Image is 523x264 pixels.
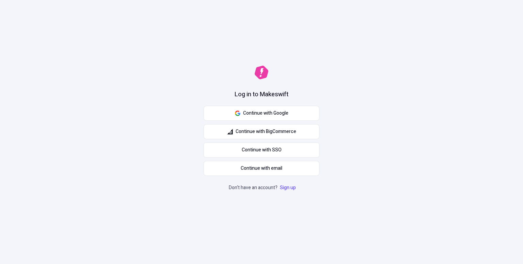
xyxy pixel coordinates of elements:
[204,124,319,139] button: Continue with BigCommerce
[204,143,319,158] a: Continue with SSO
[279,184,297,191] a: Sign up
[204,106,319,121] button: Continue with Google
[229,184,297,192] p: Don't have an account?
[204,161,319,176] button: Continue with email
[236,128,296,135] span: Continue with BigCommerce
[241,165,282,172] span: Continue with email
[235,90,288,99] h1: Log in to Makeswift
[243,110,288,117] span: Continue with Google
